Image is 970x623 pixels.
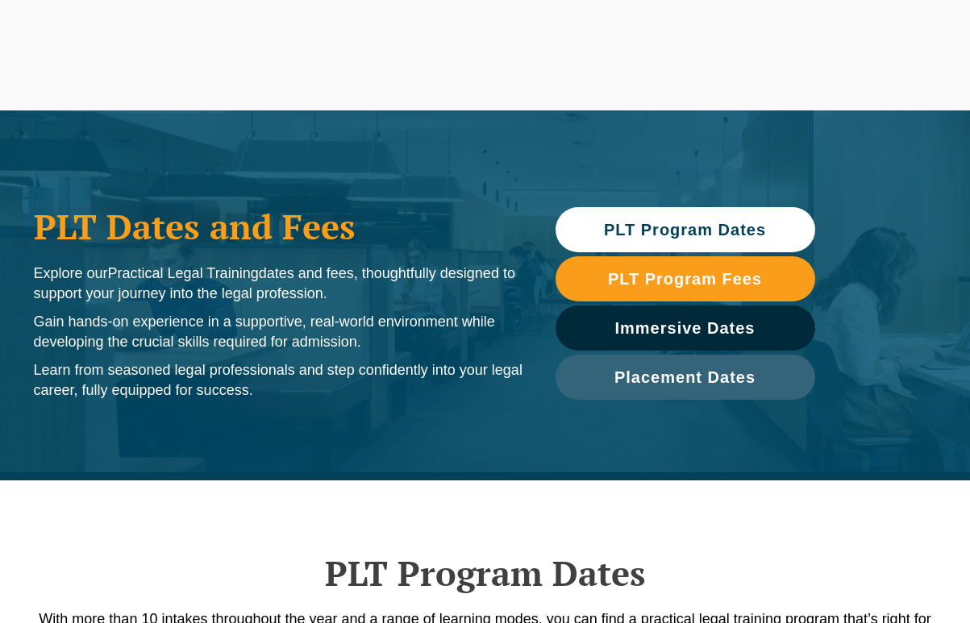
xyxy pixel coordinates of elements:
[556,256,815,301] a: PLT Program Fees
[608,271,762,287] span: PLT Program Fees
[34,264,523,304] p: Explore our dates and fees, thoughtfully designed to support your journey into the legal profession.
[34,312,523,352] p: Gain hands-on experience in a supportive, real-world environment while developing the crucial ski...
[614,369,756,385] span: Placement Dates
[34,206,523,247] h1: PLT Dates and Fees
[556,355,815,400] a: Placement Dates
[556,207,815,252] a: PLT Program Dates
[604,222,766,238] span: PLT Program Dates
[26,553,945,593] h2: PLT Program Dates
[34,360,523,401] p: Learn from seasoned legal professionals and step confidently into your legal career, fully equipp...
[556,305,815,351] a: Immersive Dates
[615,320,756,336] span: Immersive Dates
[108,265,259,281] span: Practical Legal Training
